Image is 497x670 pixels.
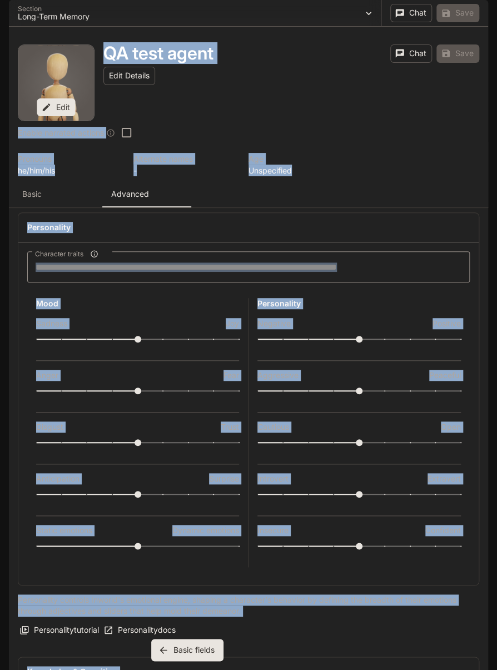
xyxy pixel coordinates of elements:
span: Character traits [35,249,83,259]
p: Trust [221,421,239,433]
button: Character traits [87,246,102,261]
p: Extravert [428,473,461,484]
span: Section [18,6,42,12]
p: Long-Term Memory [18,12,322,21]
p: Alternate names [133,153,236,165]
p: Insecure [257,525,289,536]
p: Age [248,153,351,165]
button: Open character avatar dialog [18,45,94,121]
button: Edit Details [103,67,155,85]
button: Open character details dialog [133,153,236,176]
p: Dynamic emotions [172,525,239,536]
p: Peaceful [429,370,461,381]
button: Chat [390,44,432,63]
p: Disgust [36,421,63,433]
button: Open character details dialog [248,153,351,176]
button: Open character details dialog [103,44,213,62]
div: Enable narrated actions [18,127,115,138]
p: Fear [223,370,239,381]
p: Anger [36,370,58,381]
p: - [133,165,236,176]
p: he/him/his [18,165,120,176]
p: Negative [257,318,291,329]
a: Personalitydocs [102,621,178,639]
p: Positive [433,318,461,329]
h6: Mood [36,298,239,309]
p: Sadness [36,318,67,329]
div: Avatar image [18,45,94,121]
p: Basic [22,188,42,200]
p: Pronouns [18,153,120,165]
button: Open character details dialog [18,153,120,176]
p: Open [441,421,461,433]
p: Introvert [257,473,289,484]
h4: Personality [27,222,470,233]
button: Personalitytutorial [18,621,102,639]
p: Confident [425,525,461,536]
p: Aggressive [257,370,299,381]
p: Static emotions [36,525,92,536]
p: Anticipation [36,473,79,484]
button: Edit [37,98,76,117]
h6: Personality [257,298,461,309]
h1: QA test agent [103,42,213,64]
button: Chat [390,4,432,22]
p: Personality controls Inworld's emotional engine, shaping a character's behavior by defining the b... [18,594,479,617]
p: Surprise [209,473,239,484]
p: Unspecified [248,165,351,176]
p: Advanced [111,188,149,200]
button: Basic fields [151,639,223,661]
p: Cautious [257,421,289,433]
p: Joy [226,318,239,329]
